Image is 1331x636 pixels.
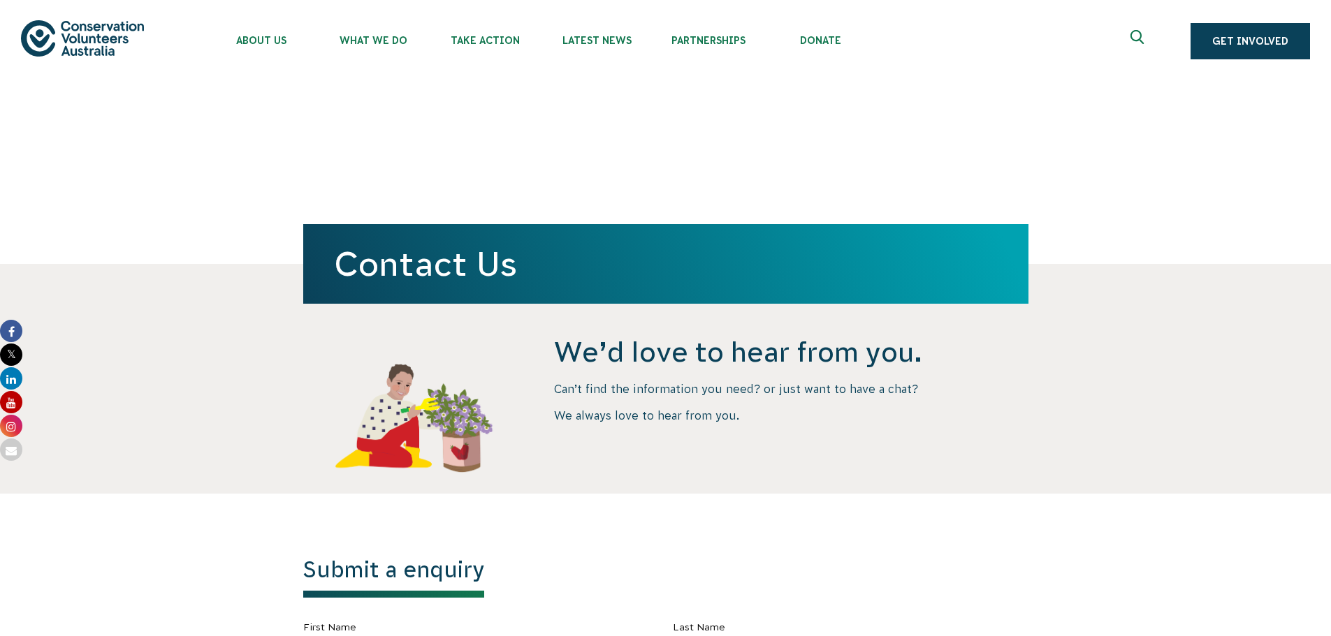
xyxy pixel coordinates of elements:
p: We always love to hear from you. [554,408,1028,423]
p: Can’t find the information you need? or just want to have a chat? [554,381,1028,397]
h4: We’d love to hear from you. [554,334,1028,370]
button: Expand search box Close search box [1122,24,1156,58]
h1: Contact Us [334,245,998,283]
span: Partnerships [653,35,764,46]
span: Latest News [541,35,653,46]
span: Take Action [429,35,541,46]
label: First Name [303,619,659,636]
span: Expand search box [1130,30,1148,52]
h1: Submit a enquiry [303,556,484,598]
span: Donate [764,35,876,46]
span: About Us [205,35,317,46]
span: What We Do [317,35,429,46]
a: Get Involved [1191,23,1310,59]
label: Last Name [673,619,1028,636]
img: logo.svg [21,20,144,56]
